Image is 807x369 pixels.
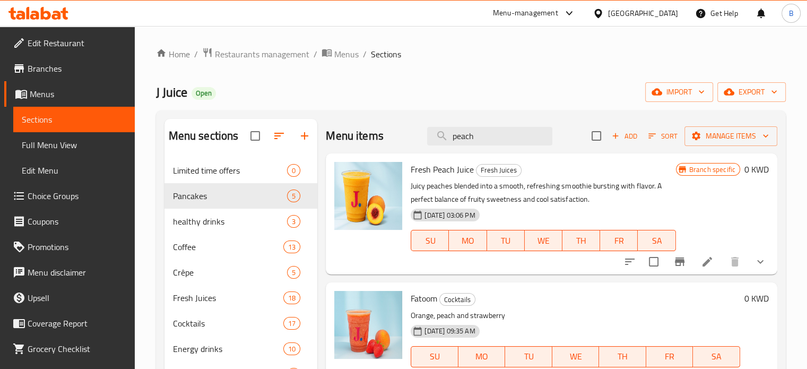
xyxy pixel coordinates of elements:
[648,130,678,142] span: Sort
[463,349,501,364] span: MO
[173,266,288,279] div: Crêpe
[288,268,300,278] span: 5
[292,123,317,149] button: Add section
[164,234,318,260] div: Coffee13
[493,7,558,20] div: Menu-management
[608,7,678,19] div: [GEOGRAPHIC_DATA]
[788,7,793,19] span: B
[173,241,284,253] span: Coffee
[411,346,458,367] button: SU
[4,311,135,336] a: Coverage Report
[28,62,126,75] span: Branches
[717,82,786,102] button: export
[13,107,135,132] a: Sections
[28,241,126,253] span: Promotions
[4,260,135,285] a: Menu disclaimer
[164,183,318,209] div: Pancakes5
[529,233,558,248] span: WE
[4,30,135,56] a: Edit Restaurant
[645,82,713,102] button: import
[284,344,300,354] span: 10
[608,128,641,144] span: Add item
[641,128,684,144] span: Sort items
[744,291,769,306] h6: 0 KWD
[156,47,786,61] nav: breadcrumb
[164,311,318,336] div: Cocktails17
[646,346,693,367] button: FR
[654,85,705,99] span: import
[371,48,401,61] span: Sections
[440,294,475,306] span: Cocktails
[164,260,318,285] div: Crêpe5
[509,349,548,364] span: TU
[173,291,284,304] span: Fresh Juices
[284,242,300,252] span: 13
[173,164,288,177] span: Limited time offers
[202,47,309,61] a: Restaurants management
[164,158,318,183] div: Limited time offers0
[28,215,126,228] span: Coupons
[4,209,135,234] a: Coupons
[4,81,135,107] a: Menus
[13,158,135,183] a: Edit Menu
[415,233,445,248] span: SU
[458,346,506,367] button: MO
[173,342,284,355] div: Energy drinks
[22,139,126,151] span: Full Menu View
[610,130,639,142] span: Add
[22,164,126,177] span: Edit Menu
[552,346,600,367] button: WE
[287,215,300,228] div: items
[638,230,675,251] button: SA
[525,230,562,251] button: WE
[427,127,552,145] input: search
[244,125,266,147] span: Select all sections
[30,88,126,100] span: Menus
[192,89,216,98] span: Open
[453,233,482,248] span: MO
[287,164,300,177] div: items
[266,123,292,149] span: Sort sections
[726,85,777,99] span: export
[4,183,135,209] a: Choice Groups
[411,290,437,306] span: Fatoom
[722,249,748,274] button: delete
[287,190,300,202] div: items
[415,349,454,364] span: SU
[449,230,487,251] button: MO
[334,291,402,359] img: Fatoom
[287,266,300,279] div: items
[164,209,318,234] div: healthy drinks3
[604,233,634,248] span: FR
[288,191,300,201] span: 5
[284,319,300,329] span: 17
[505,346,552,367] button: TU
[685,165,740,175] span: Branch specific
[194,48,198,61] li: /
[156,48,190,61] a: Home
[173,215,288,228] span: healthy drinks
[693,346,740,367] button: SA
[4,285,135,311] a: Upsell
[491,233,520,248] span: TU
[4,56,135,81] a: Branches
[164,285,318,311] div: Fresh Juices18
[334,48,359,61] span: Menus
[748,249,773,274] button: show more
[334,162,402,230] img: Fresh Peach Juice
[4,234,135,260] a: Promotions
[28,291,126,304] span: Upsell
[411,309,740,322] p: Orange, peach and strawberry
[28,342,126,355] span: Grocery Checklist
[28,190,126,202] span: Choice Groups
[314,48,317,61] li: /
[173,190,288,202] span: Pancakes
[283,241,300,253] div: items
[667,249,692,274] button: Branch-specific-item
[173,317,284,330] span: Cocktails
[13,132,135,158] a: Full Menu View
[693,130,769,143] span: Manage items
[363,48,367,61] li: /
[599,346,646,367] button: TH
